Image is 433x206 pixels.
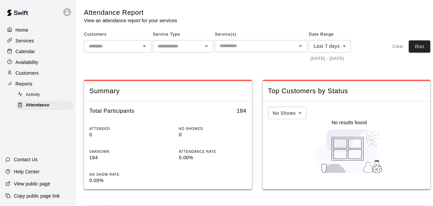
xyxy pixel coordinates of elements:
button: Open [202,41,211,51]
a: Calendar [5,46,70,57]
img: Nothing to see here [311,126,387,176]
p: ATTENDANCE RATE [179,149,247,154]
a: Availability [5,57,70,67]
p: 0.00% [89,177,157,184]
div: No Shows [268,107,307,119]
div: Last 7 days [309,40,351,53]
a: Activity [16,90,76,100]
button: Run [409,40,430,53]
h6: 184 [237,107,247,115]
div: Activity [16,90,73,100]
p: 0 [89,131,157,138]
a: Services [5,36,70,46]
p: Contact Us [14,156,38,163]
a: Attendance [16,100,76,110]
button: Open [296,41,305,51]
a: Home [5,25,70,35]
p: Home [16,27,28,33]
p: 184 [89,154,157,161]
p: Copy public page link [14,193,60,199]
a: Reports [5,79,70,89]
button: Clear [387,40,409,53]
button: [DATE] - [DATE] [309,54,346,64]
span: Attendance [26,102,49,109]
p: NO SHOWED [179,126,247,131]
p: 0 [179,131,247,138]
p: View public page [14,180,50,187]
span: Summary [89,87,247,96]
span: Top Customers by Status [268,87,425,96]
p: 0.00% [179,154,247,161]
p: Reports [16,80,32,87]
span: Activity [26,92,40,98]
p: Availability [16,59,38,66]
p: Customers [16,70,39,76]
p: NO SHOW RATE [89,172,157,177]
span: Date Range [309,29,368,40]
h6: Total Participants [89,107,134,115]
span: Customers [84,29,151,40]
a: Customers [5,68,70,78]
button: Open [140,41,149,51]
h5: Attendance Report [84,8,177,17]
p: View an attendance report for your services [84,17,177,24]
p: UNKNOWN [89,149,157,154]
span: Service Type [153,29,213,40]
div: Attendance [16,101,73,110]
p: Services [16,37,34,44]
p: Calendar [16,48,35,55]
span: Service(s) [215,29,308,40]
p: ATTENDED [89,126,157,131]
p: Help Center [14,168,39,175]
p: No results found [331,119,367,126]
